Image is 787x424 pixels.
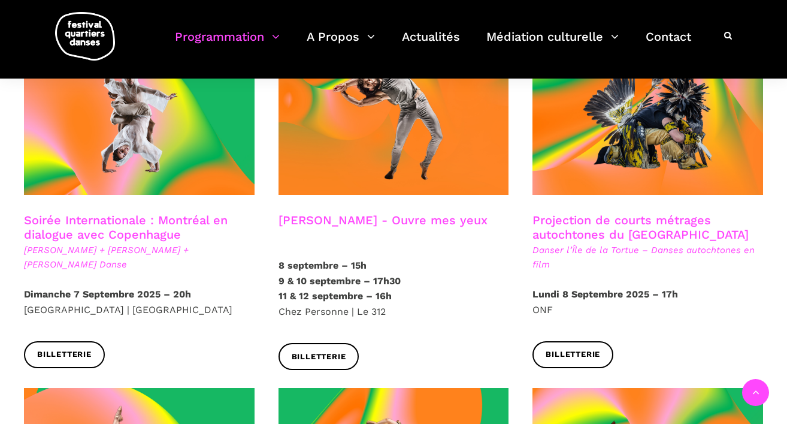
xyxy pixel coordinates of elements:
[24,243,255,272] span: [PERSON_NAME] + [PERSON_NAME] + [PERSON_NAME] Danse
[292,351,346,363] span: Billetterie
[24,288,191,300] strong: Dimanche 7 Septembre 2025 – 20h
[646,26,691,62] a: Contact
[24,213,228,242] a: Soirée Internationale : Montréal en dialogue avec Copenhague
[279,260,367,271] strong: 8 septembre – 15h
[546,348,600,361] span: Billetterie
[532,288,678,300] strong: Lundi 8 Septembre 2025 – 17h
[486,26,619,62] a: Médiation culturelle
[532,213,763,243] h3: Projection de courts métrages autochtones du [GEOGRAPHIC_DATA]
[279,343,359,370] a: Billetterie
[402,26,460,62] a: Actualités
[279,275,401,302] strong: 9 & 10 septembre – 17h30 11 & 12 septembre – 16h
[24,287,255,317] p: [GEOGRAPHIC_DATA] | [GEOGRAPHIC_DATA]
[55,12,115,61] img: logo-fqd-med
[37,348,92,361] span: Billetterie
[307,26,375,62] a: A Propos
[532,287,763,317] p: ONF
[279,213,488,243] h3: [PERSON_NAME] - Ouvre mes yeux
[532,243,763,272] span: Danser l’Île de la Tortue – Danses autochtones en film
[24,341,105,368] a: Billetterie
[532,341,613,368] a: Billetterie
[279,258,509,319] p: Chez Personne | Le 312
[175,26,280,62] a: Programmation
